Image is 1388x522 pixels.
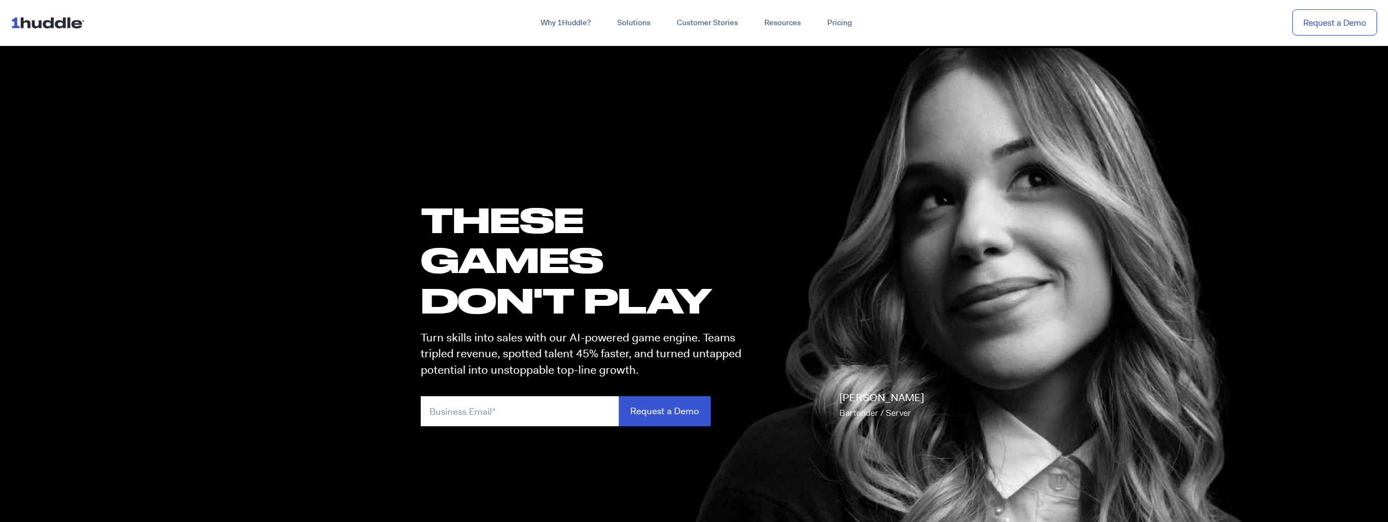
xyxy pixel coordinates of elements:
span: Bartender / Server [839,407,911,419]
a: Solutions [604,13,664,33]
a: Why 1Huddle? [527,13,604,33]
input: Business Email* [421,396,619,426]
a: Resources [751,13,814,33]
a: Pricing [814,13,865,33]
a: Request a Demo [1292,9,1377,36]
p: Turn skills into sales with our AI-powered game engine. Teams tripled revenue, spotted talent 45%... [421,330,751,378]
input: Request a Demo [619,396,711,426]
p: [PERSON_NAME] [839,390,924,421]
a: Customer Stories [664,13,751,33]
img: ... [11,12,89,33]
h1: these GAMES DON'T PLAY [421,200,751,320]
